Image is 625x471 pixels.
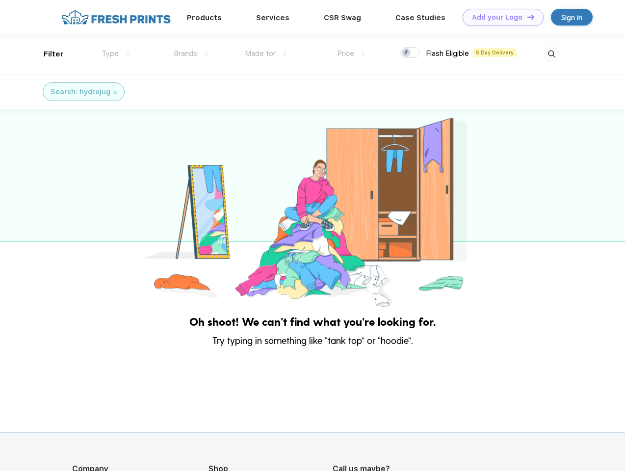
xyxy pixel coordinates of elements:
[102,49,119,58] span: Type
[544,46,560,62] img: desktop_search.svg
[174,49,197,58] span: Brands
[44,49,64,60] div: Filter
[58,9,174,26] img: fo%20logo%202.webp
[362,51,365,56] img: dropdown.png
[527,14,534,20] img: DT
[472,13,522,22] div: Add your Logo
[551,9,593,26] a: Sign in
[113,91,117,94] img: filter_cancel.svg
[561,12,582,23] div: Sign in
[426,49,469,58] span: Flash Eligible
[187,13,222,22] a: Products
[337,49,354,58] span: Price
[205,51,208,56] img: dropdown.png
[283,51,286,56] img: dropdown.png
[473,48,517,57] span: 5 Day Delivery
[126,51,130,56] img: dropdown.png
[245,49,276,58] span: Made for
[51,87,110,97] div: Search: hydrojug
